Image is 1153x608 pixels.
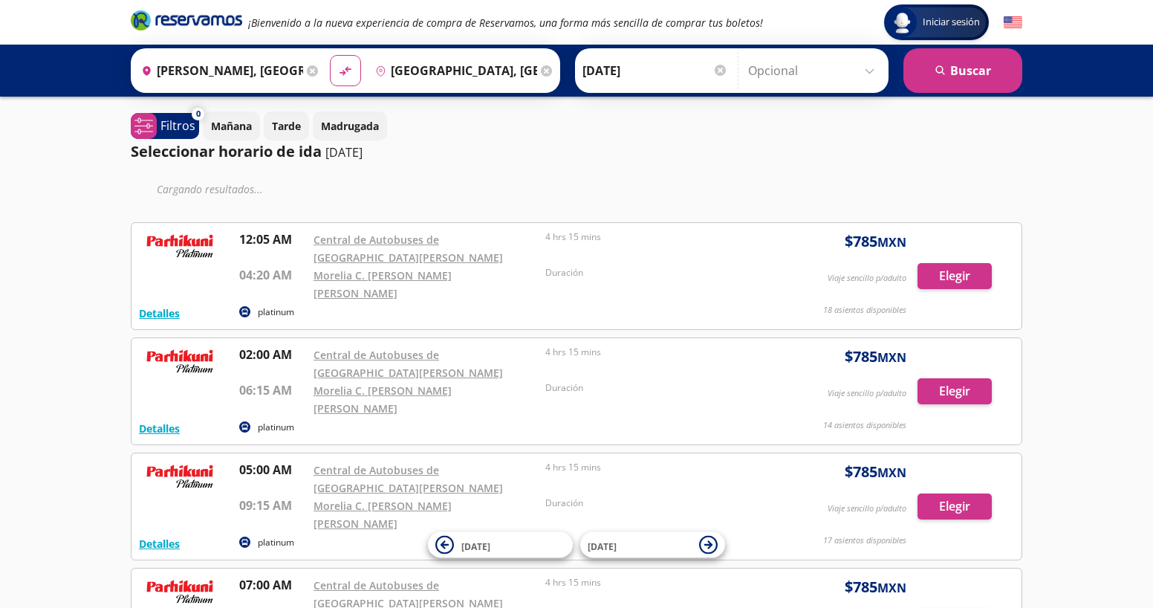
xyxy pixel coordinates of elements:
[748,52,881,89] input: Opcional
[139,230,221,260] img: RESERVAMOS
[239,266,306,284] p: 04:20 AM
[845,461,906,483] span: $ 785
[314,499,452,531] a: Morelia C. [PERSON_NAME] [PERSON_NAME]
[264,111,309,140] button: Tarde
[877,234,906,250] small: MXN
[823,534,906,547] p: 17 asientos disponibles
[272,118,301,134] p: Tarde
[314,268,452,300] a: Morelia C. [PERSON_NAME] [PERSON_NAME]
[314,463,503,495] a: Central de Autobuses de [GEOGRAPHIC_DATA][PERSON_NAME]
[211,118,252,134] p: Mañana
[239,381,306,399] p: 06:15 AM
[545,497,770,510] p: Duración
[131,140,322,163] p: Seleccionar horario de ida
[877,465,906,481] small: MXN
[828,502,906,515] p: Viaje sencillo p/adulto
[321,118,379,134] p: Madrugada
[582,52,728,89] input: Elegir Fecha
[877,580,906,596] small: MXN
[325,143,363,161] p: [DATE]
[239,346,306,363] p: 02:00 AM
[160,117,195,135] p: Filtros
[239,461,306,479] p: 05:00 AM
[139,346,221,375] img: RESERVAMOS
[903,48,1022,93] button: Buscar
[139,305,180,321] button: Detalles
[823,419,906,432] p: 14 asientos disponibles
[545,576,770,589] p: 4 hrs 15 mins
[877,349,906,366] small: MXN
[258,305,294,319] p: platinum
[131,113,199,139] button: 0Filtros
[428,532,573,558] button: [DATE]
[258,536,294,549] p: platinum
[828,387,906,400] p: Viaje sencillo p/adulto
[239,497,306,514] p: 09:15 AM
[917,378,992,404] button: Elegir
[131,9,242,36] a: Brand Logo
[917,15,986,30] span: Iniciar sesión
[823,304,906,317] p: 18 asientos disponibles
[917,494,992,520] button: Elegir
[461,540,490,552] span: [DATE]
[314,348,503,380] a: Central de Autobuses de [GEOGRAPHIC_DATA][PERSON_NAME]
[545,461,770,474] p: 4 hrs 15 mins
[845,230,906,253] span: $ 785
[314,384,452,415] a: Morelia C. [PERSON_NAME] [PERSON_NAME]
[248,16,763,30] em: ¡Bienvenido a la nueva experiencia de compra de Reservamos, una forma más sencilla de comprar tus...
[845,576,906,598] span: $ 785
[135,52,303,89] input: Buscar Origen
[588,540,617,552] span: [DATE]
[545,266,770,279] p: Duración
[545,346,770,359] p: 4 hrs 15 mins
[239,576,306,594] p: 07:00 AM
[369,52,537,89] input: Buscar Destino
[139,576,221,606] img: RESERVAMOS
[1004,13,1022,32] button: English
[545,381,770,395] p: Duración
[157,182,263,196] em: Cargando resultados ...
[828,272,906,285] p: Viaje sencillo p/adulto
[845,346,906,368] span: $ 785
[258,421,294,434] p: platinum
[139,461,221,491] img: RESERVAMOS
[131,9,242,31] i: Brand Logo
[239,230,306,248] p: 12:05 AM
[313,111,387,140] button: Madrugada
[917,263,992,289] button: Elegir
[139,536,180,552] button: Detalles
[545,230,770,244] p: 4 hrs 15 mins
[139,421,180,436] button: Detalles
[203,111,260,140] button: Mañana
[314,233,503,265] a: Central de Autobuses de [GEOGRAPHIC_DATA][PERSON_NAME]
[580,532,725,558] button: [DATE]
[196,108,201,120] span: 0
